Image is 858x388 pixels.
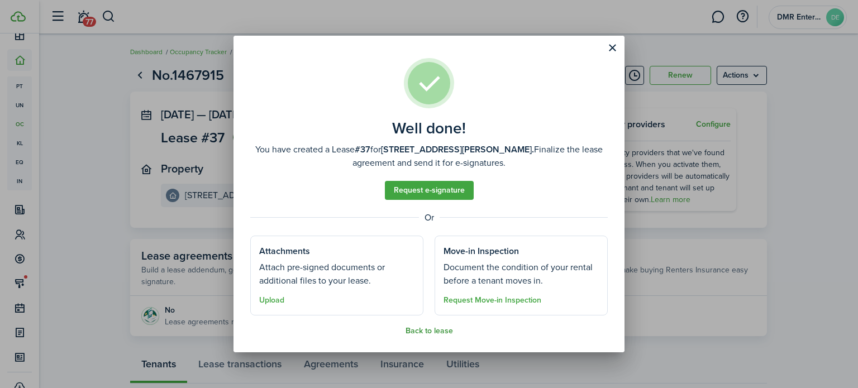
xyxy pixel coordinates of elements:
well-done-section-title: Move-in Inspection [444,245,519,258]
button: Upload [259,296,284,305]
well-done-description: You have created a Lease for Finalize the lease agreement and send it for e-signatures. [250,143,608,170]
well-done-separator: Or [250,211,608,224]
well-done-title: Well done! [392,119,466,137]
well-done-section-title: Attachments [259,245,310,258]
a: Request e-signature [385,181,474,200]
button: Close modal [603,39,622,58]
well-done-section-description: Document the condition of your rental before a tenant moves in. [444,261,599,288]
well-done-section-description: Attach pre-signed documents or additional files to your lease. [259,261,414,288]
button: Request Move-in Inspection [444,296,541,305]
b: [STREET_ADDRESS][PERSON_NAME]. [381,143,534,156]
button: Back to lease [406,327,453,336]
b: #37 [355,143,370,156]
